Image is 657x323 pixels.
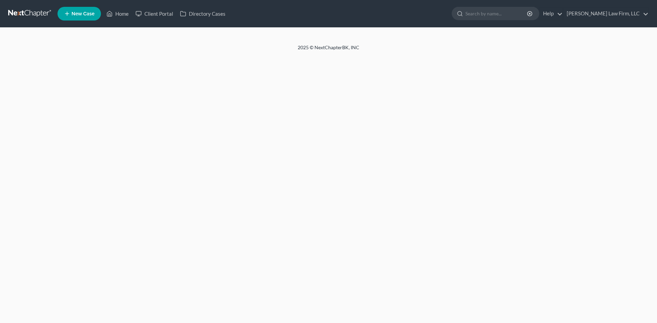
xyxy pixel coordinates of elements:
a: Home [103,8,132,20]
a: Client Portal [132,8,177,20]
a: Directory Cases [177,8,229,20]
a: Help [540,8,563,20]
span: New Case [72,11,94,16]
a: [PERSON_NAME] Law Firm, LLC [563,8,648,20]
div: 2025 © NextChapterBK, INC [133,44,524,56]
input: Search by name... [465,7,528,20]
